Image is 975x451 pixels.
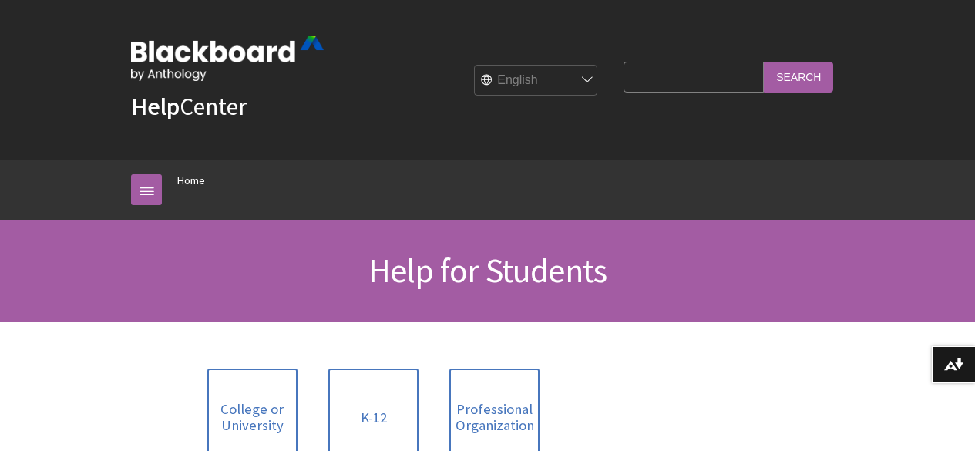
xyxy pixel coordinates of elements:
span: Professional Organization [456,401,534,434]
span: K-12 [361,409,387,426]
img: Blackboard by Anthology [131,36,324,81]
a: HelpCenter [131,91,247,122]
input: Search [764,62,833,92]
select: Site Language Selector [475,66,598,96]
strong: Help [131,91,180,122]
span: College or University [217,401,288,434]
span: Help for Students [368,249,607,291]
a: Home [177,171,205,190]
